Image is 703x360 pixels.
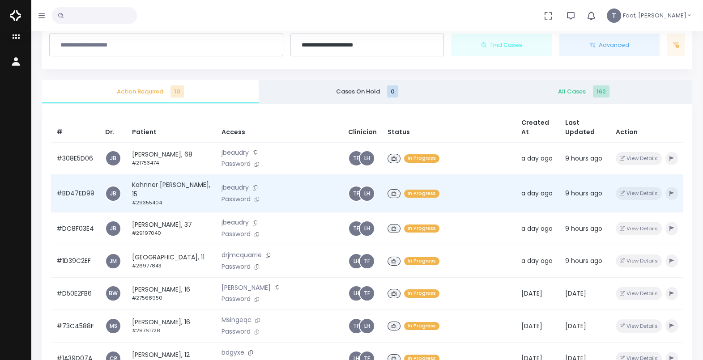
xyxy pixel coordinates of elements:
span: [DATE] [565,322,586,330]
p: Msingeqc [222,315,337,325]
span: [DATE] [565,289,586,298]
th: Patient [127,113,216,143]
p: [PERSON_NAME] [222,283,337,293]
span: All Cases [483,87,685,96]
a: BW [106,286,120,301]
a: LH [360,151,374,165]
th: Dr. [100,113,127,143]
span: 9 hours ago [565,154,602,163]
span: In Progress [404,190,439,198]
span: a day ago [521,256,552,265]
th: # [51,113,100,143]
p: Password [222,229,337,239]
span: 0 [387,85,398,97]
a: LH [360,221,374,236]
td: [PERSON_NAME], 68 [127,142,216,175]
a: TF [349,319,363,333]
button: View Details [616,152,662,165]
a: JM [106,254,120,268]
th: Created At [516,113,560,143]
th: Access [216,113,343,143]
span: In Progress [404,322,439,330]
p: drjmcquarrie [222,250,337,260]
button: View Details [616,187,662,200]
p: bdgyxe [222,348,337,358]
td: #D50E2FB6 [51,277,100,310]
span: 10 [170,85,184,97]
td: [PERSON_NAME], 16 [127,310,216,343]
span: In Progress [404,154,439,163]
span: a day ago [521,189,552,198]
p: Password [222,159,337,169]
td: #BD47ED99 [51,175,100,212]
small: #21753474 [132,159,159,166]
button: Advanced [559,34,660,57]
small: #26977843 [132,262,162,269]
td: [PERSON_NAME], 37 [127,212,216,245]
span: T [607,8,621,23]
a: TF [349,221,363,236]
button: View Details [616,319,662,332]
p: Password [222,262,337,272]
span: 9 hours ago [565,224,602,233]
td: #DC8F03E4 [51,212,100,245]
td: #1D39C2EF [51,245,100,277]
a: LH [360,186,374,201]
span: a day ago [521,224,552,233]
a: TF [360,286,374,301]
small: #29197040 [132,229,161,237]
span: In Progress [404,289,439,298]
p: Password [222,327,337,337]
p: jbeaudry [222,218,337,228]
td: [PERSON_NAME], 16 [127,277,216,310]
th: Clinician [343,113,382,143]
span: a day ago [521,154,552,163]
th: Last Updated [560,113,610,143]
th: Status [382,113,516,143]
a: LH [360,319,374,333]
span: TF [349,151,363,165]
img: Logo Horizontal [10,6,21,25]
a: MS [106,319,120,333]
span: Action Required [49,87,251,96]
p: jbeaudry [222,148,337,158]
small: #29761728 [132,327,160,334]
a: JB [106,186,120,201]
span: [DATE] [521,322,542,330]
a: LH [349,254,363,268]
span: In Progress [404,224,439,233]
button: View Details [616,222,662,235]
button: View Details [616,254,662,267]
a: LH [349,286,363,301]
p: jbeaudry [222,183,337,193]
p: Password [222,294,337,304]
a: JB [106,221,120,236]
small: #27568950 [132,294,162,301]
span: JB [106,151,120,165]
td: #308E5D06 [51,142,100,175]
td: [GEOGRAPHIC_DATA], 11 [127,245,216,277]
button: Find Cases [451,34,552,57]
span: [DATE] [521,289,542,298]
a: TF [360,254,374,268]
a: TF [349,186,363,201]
td: Kohnner [PERSON_NAME], 15 [127,175,216,212]
span: In Progress [404,257,439,266]
button: View Details [616,287,662,300]
span: Foot, [PERSON_NAME] [623,11,686,20]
